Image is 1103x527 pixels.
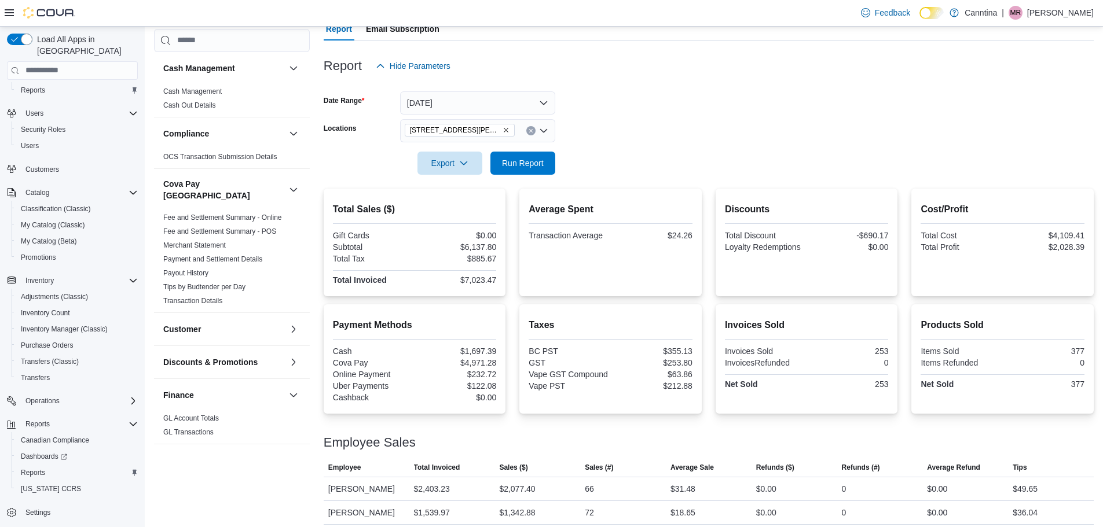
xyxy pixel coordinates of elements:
[25,165,59,174] span: Customers
[12,353,142,370] button: Transfers (Classic)
[16,466,138,480] span: Reports
[842,463,880,472] span: Refunds (#)
[12,138,142,154] button: Users
[417,358,496,367] div: $4,971.28
[163,101,216,110] span: Cash Out Details
[12,121,142,138] button: Security Roles
[842,506,847,519] div: 0
[725,202,889,216] h2: Discounts
[613,381,692,390] div: $212.88
[163,389,284,401] button: Finance
[16,218,90,232] a: My Catalog (Classic)
[1005,242,1084,252] div: $2,028.39
[16,449,138,463] span: Dashboards
[585,482,594,496] div: 66
[529,202,692,216] h2: Average Spent
[725,347,804,356] div: Invoices Sold
[23,7,75,19] img: Cova
[163,414,219,423] span: GL Account Totals
[927,506,947,519] div: $0.00
[921,318,1084,332] h2: Products Sold
[529,318,692,332] h2: Taxes
[529,231,608,240] div: Transaction Average
[163,87,222,96] span: Cash Management
[12,337,142,353] button: Purchase Orders
[371,54,455,78] button: Hide Parameters
[417,275,496,285] div: $7,023.47
[756,506,776,519] div: $0.00
[809,358,888,367] div: 0
[287,183,301,197] button: Cova Pay [GEOGRAPHIC_DATA]
[163,269,208,277] a: Payout History
[21,141,39,150] span: Users
[417,231,496,240] div: $0.00
[163,389,194,401] h3: Finance
[163,268,208,278] span: Payout History
[1013,463,1027,472] span: Tips
[405,124,515,137] span: 725 Nelson Street
[324,96,365,105] label: Date Range
[529,358,608,367] div: GST
[333,318,497,332] h2: Payment Methods
[21,468,45,477] span: Reports
[16,433,138,447] span: Canadian Compliance
[12,289,142,305] button: Adjustments (Classic)
[1013,506,1038,519] div: $36.04
[25,188,49,197] span: Catalog
[21,373,50,382] span: Transfers
[16,139,138,153] span: Users
[21,106,48,120] button: Users
[16,234,138,248] span: My Catalog (Beta)
[529,370,608,379] div: Vape GST Compound
[1013,482,1038,496] div: $49.65
[324,436,416,449] h3: Employee Sales
[324,477,409,500] div: [PERSON_NAME]
[16,355,138,368] span: Transfers (Classic)
[585,506,594,519] div: 72
[670,506,695,519] div: $18.65
[326,17,352,40] span: Report
[287,127,301,141] button: Compliance
[921,231,1000,240] div: Total Cost
[163,128,284,139] button: Compliance
[2,416,142,432] button: Reports
[21,186,138,200] span: Catalog
[163,356,258,368] h3: Discounts & Promotions
[21,186,54,200] button: Catalog
[1005,358,1084,367] div: 0
[163,227,276,235] a: Fee and Settlement Summary - POS
[21,125,65,134] span: Security Roles
[927,463,980,472] span: Average Refund
[21,484,81,493] span: [US_STATE] CCRS
[324,501,409,524] div: [PERSON_NAME]
[809,347,888,356] div: 253
[21,162,138,176] span: Customers
[1005,347,1084,356] div: 377
[414,482,450,496] div: $2,403.23
[921,347,1000,356] div: Items Sold
[21,417,138,431] span: Reports
[16,218,138,232] span: My Catalog (Classic)
[16,482,86,496] a: [US_STATE] CCRS
[490,152,555,175] button: Run Report
[163,297,222,305] a: Transaction Details
[163,428,214,436] a: GL Transactions
[333,242,412,252] div: Subtotal
[16,338,138,352] span: Purchase Orders
[809,242,888,252] div: $0.00
[163,62,284,74] button: Cash Management
[1005,379,1084,389] div: 377
[585,463,613,472] span: Sales (#)
[2,393,142,409] button: Operations
[25,508,50,517] span: Settings
[499,463,527,472] span: Sales ($)
[12,249,142,266] button: Promotions
[21,341,74,350] span: Purchase Orders
[503,127,510,134] button: Remove 725 Nelson Street from selection in this group
[16,371,138,385] span: Transfers
[16,123,70,137] a: Security Roles
[16,433,94,447] a: Canadian Compliance
[163,296,222,305] span: Transaction Details
[725,231,804,240] div: Total Discount
[32,34,138,57] span: Load All Apps in [GEOGRAPHIC_DATA]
